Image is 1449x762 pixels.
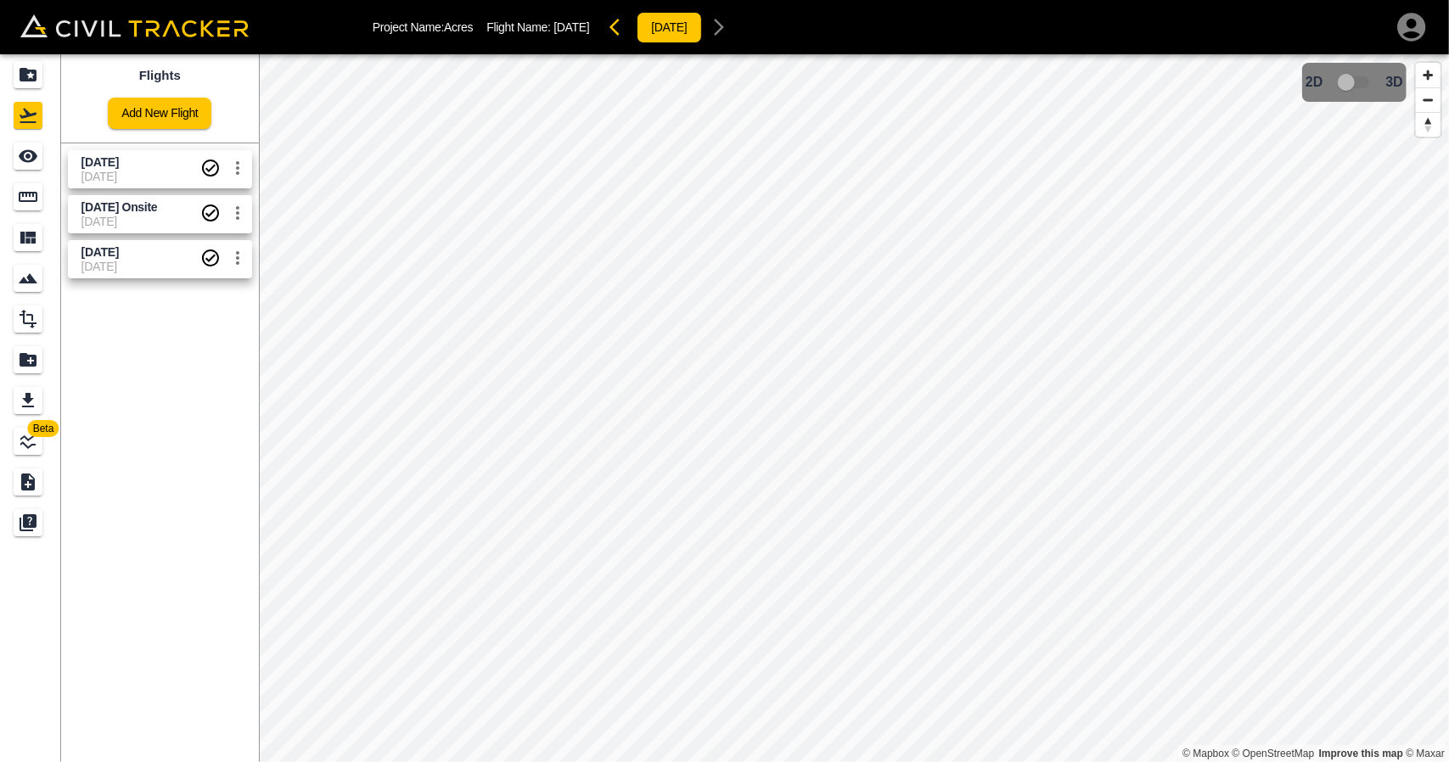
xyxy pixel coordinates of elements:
[1306,75,1323,90] span: 2D
[1386,75,1403,90] span: 3D
[259,54,1449,762] canvas: Map
[1330,66,1379,98] span: 3D model not uploaded yet
[553,20,589,34] span: [DATE]
[1233,748,1315,759] a: OpenStreetMap
[373,20,474,34] p: Project Name: Acres
[1182,748,1229,759] a: Mapbox
[1416,112,1441,137] button: Reset bearing to north
[20,14,249,38] img: Civil Tracker
[1406,748,1445,759] a: Maxar
[637,12,701,43] button: [DATE]
[486,20,589,34] p: Flight Name:
[1319,748,1403,759] a: Map feedback
[1416,63,1441,87] button: Zoom in
[1416,87,1441,112] button: Zoom out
